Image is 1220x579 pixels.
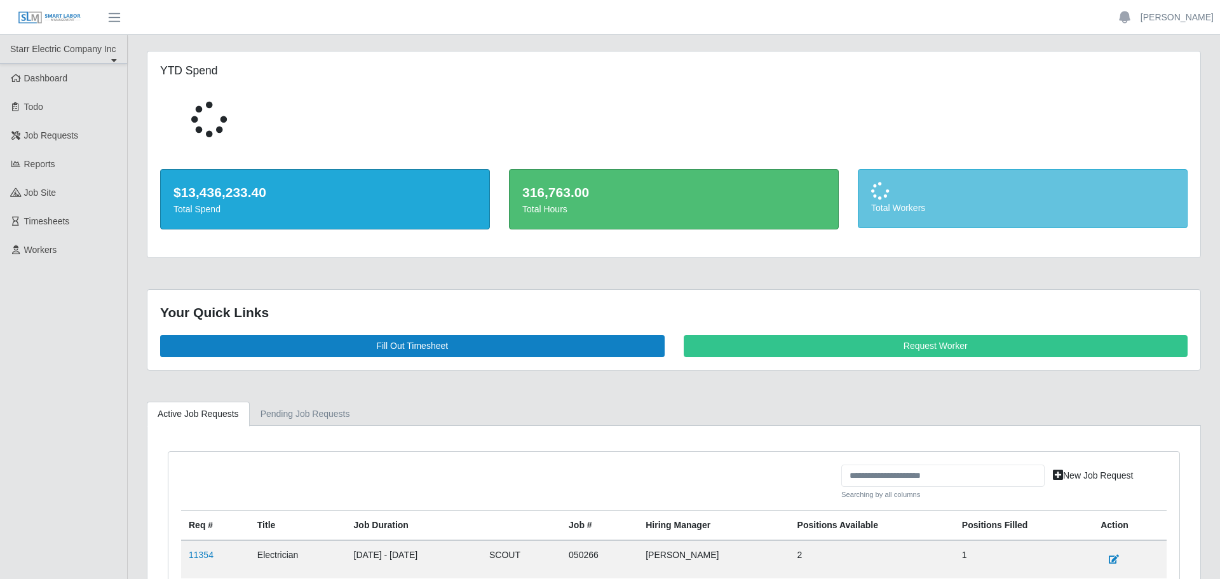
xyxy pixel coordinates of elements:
[160,64,490,78] h5: YTD Spend
[24,245,57,255] span: Workers
[684,335,1188,357] a: Request Worker
[24,102,43,112] span: Todo
[638,540,789,578] td: [PERSON_NAME]
[1093,510,1167,540] th: Action
[24,216,70,226] span: Timesheets
[24,73,68,83] span: Dashboard
[561,540,638,578] td: 050266
[173,203,477,216] div: Total Spend
[522,182,825,203] div: 316,763.00
[522,203,825,216] div: Total Hours
[954,510,1093,540] th: Positions Filled
[250,510,346,540] th: Title
[18,11,81,25] img: SLM Logo
[954,540,1093,578] td: 1
[181,510,250,540] th: Req #
[1141,11,1214,24] a: [PERSON_NAME]
[160,335,665,357] a: Fill Out Timesheet
[346,510,482,540] th: Job Duration
[638,510,789,540] th: Hiring Manager
[482,540,561,578] td: SCOUT
[346,540,482,578] td: [DATE] - [DATE]
[250,540,346,578] td: Electrician
[790,540,954,578] td: 2
[841,489,1045,500] small: Searching by all columns
[24,187,57,198] span: job site
[189,550,213,560] a: 11354
[147,402,250,426] a: Active Job Requests
[24,130,79,140] span: Job Requests
[24,159,55,169] span: Reports
[1045,465,1142,487] a: New Job Request
[173,182,477,203] div: $13,436,233.40
[871,201,1174,215] div: Total Workers
[790,510,954,540] th: Positions Available
[250,402,361,426] a: Pending Job Requests
[160,303,1188,323] div: Your Quick Links
[561,510,638,540] th: Job #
